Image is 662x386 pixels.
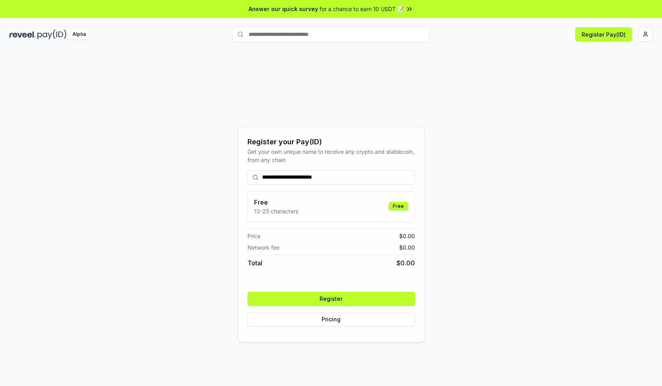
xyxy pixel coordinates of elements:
span: Price [247,232,260,240]
button: Register [247,292,415,306]
div: Get your own unique name to receive any crypto and stablecoin, from any chain [247,147,415,164]
button: Pricing [247,312,415,326]
h3: Free [254,198,298,207]
div: Free [389,202,408,211]
span: $ 0.00 [399,232,415,240]
img: reveel_dark [9,30,36,39]
span: $ 0.00 [396,258,415,268]
span: $ 0.00 [399,243,415,252]
div: Alpha [68,30,90,39]
span: Answer our quick survey [249,5,318,13]
img: pay_id [37,30,67,39]
span: Network fee [247,243,279,252]
span: for a chance to earn 10 USDT 📝 [320,5,404,13]
button: Register Pay(ID) [575,27,632,41]
div: Register your Pay(ID) [247,136,415,147]
span: Total [247,258,262,268]
p: 13-25 characters [254,207,298,215]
